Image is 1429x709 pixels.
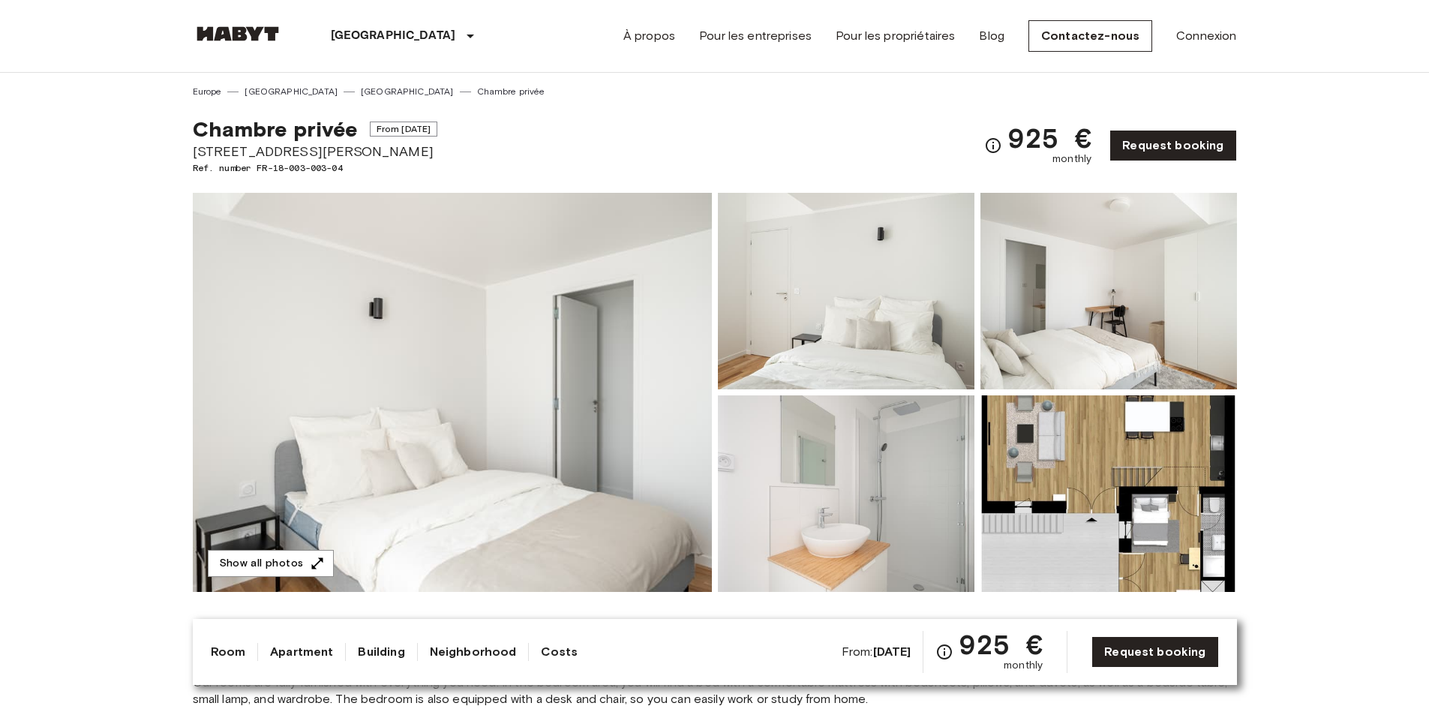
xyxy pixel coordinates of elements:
[979,27,1004,45] a: Blog
[873,644,911,659] b: [DATE]
[980,395,1237,592] img: Picture of unit FR-18-003-003-04
[370,122,438,137] span: From [DATE]
[270,643,333,661] a: Apartment
[1109,130,1236,161] a: Request booking
[959,631,1043,658] span: 925 €
[842,644,911,660] span: From:
[718,193,974,389] img: Picture of unit FR-18-003-003-04
[699,27,812,45] a: Pour les entreprises
[1004,658,1043,673] span: monthly
[541,643,578,661] a: Costs
[1028,20,1152,52] a: Contactez-nous
[1091,636,1218,668] a: Request booking
[980,193,1237,389] img: Picture of unit FR-18-003-003-04
[984,137,1002,155] svg: Check cost overview for full price breakdown. Please note that discounts apply to new joiners onl...
[358,643,404,661] a: Building
[1052,152,1091,167] span: monthly
[331,27,456,45] p: [GEOGRAPHIC_DATA]
[477,85,545,98] a: Chambre privée
[208,550,334,578] button: Show all photos
[623,27,675,45] a: À propos
[193,161,438,175] span: Ref. number FR-18-003-003-04
[193,674,1237,707] span: Our rooms are fully furnished with everything you need. In the bedroom area, you will find a bed ...
[430,643,517,661] a: Neighborhood
[1176,27,1236,45] a: Connexion
[211,643,246,661] a: Room
[718,395,974,592] img: Picture of unit FR-18-003-003-04
[836,27,955,45] a: Pour les propriétaires
[193,85,222,98] a: Europe
[193,116,358,142] span: Chambre privée
[193,193,712,592] img: Marketing picture of unit FR-18-003-003-04
[193,26,283,41] img: Habyt
[245,85,338,98] a: [GEOGRAPHIC_DATA]
[1008,125,1091,152] span: 925 €
[935,643,953,661] svg: Check cost overview for full price breakdown. Please note that discounts apply to new joiners onl...
[193,142,438,161] span: [STREET_ADDRESS][PERSON_NAME]
[361,85,454,98] a: [GEOGRAPHIC_DATA]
